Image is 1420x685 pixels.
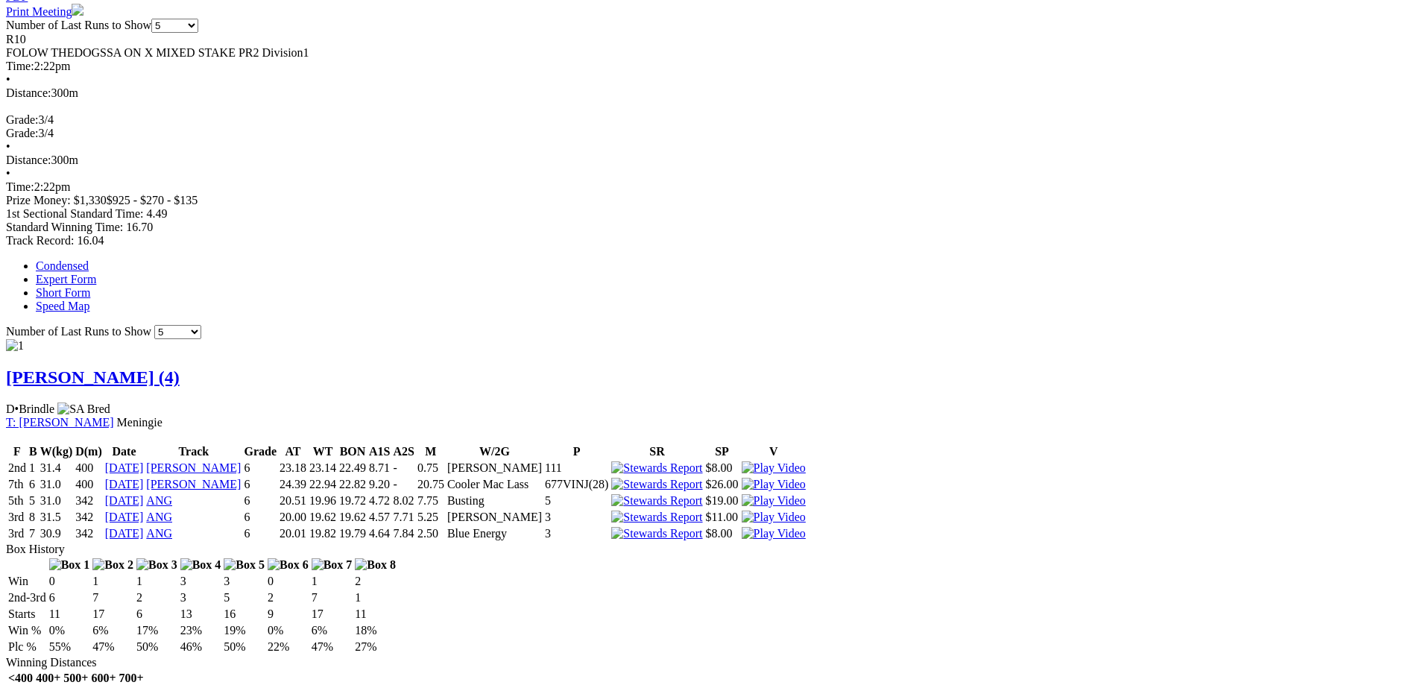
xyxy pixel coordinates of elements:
[368,461,391,476] td: 8.71
[446,444,543,459] th: W/2G
[36,273,96,285] a: Expert Form
[105,527,144,540] a: [DATE]
[705,444,739,459] th: SP
[136,607,178,622] td: 6
[741,444,807,459] th: V
[40,526,74,541] td: 30.9
[57,403,110,416] img: SA Bred
[311,590,353,605] td: 7
[75,510,103,525] td: 342
[368,444,391,459] th: A1S
[267,623,309,638] td: 0%
[311,623,353,638] td: 6%
[6,127,1414,140] div: 3/4
[368,493,391,508] td: 4.72
[267,607,309,622] td: 9
[338,493,367,508] td: 19.72
[243,477,277,492] td: 6
[368,510,391,525] td: 4.57
[28,444,38,459] th: B
[243,461,277,476] td: 6
[611,527,702,540] img: Stewards Report
[6,167,10,180] span: •
[105,511,144,523] a: [DATE]
[92,590,134,605] td: 7
[309,477,337,492] td: 22.94
[105,494,144,507] a: [DATE]
[392,444,414,459] th: A2S
[15,403,19,415] span: •
[92,640,134,654] td: 47%
[7,444,27,459] th: F
[36,300,89,312] a: Speed Map
[6,19,1414,33] div: Number of Last Runs to Show
[6,543,1414,556] div: Box History
[223,574,265,589] td: 3
[309,526,337,541] td: 19.82
[6,140,10,153] span: •
[6,180,1414,194] div: 2:22pm
[7,640,47,654] td: Plc %
[368,477,391,492] td: 9.20
[36,259,89,272] a: Condensed
[145,444,242,459] th: Track
[354,574,397,589] td: 2
[107,194,198,206] span: $925 - $270 - $135
[446,526,543,541] td: Blue Energy
[28,477,38,492] td: 6
[611,478,702,491] img: Stewards Report
[92,558,133,572] img: Box 2
[392,477,414,492] td: -
[309,493,337,508] td: 19.96
[279,493,307,508] td: 20.51
[742,511,806,524] img: Play Video
[6,367,180,387] a: [PERSON_NAME] (4)
[279,444,307,459] th: AT
[6,60,34,72] span: Time:
[705,510,739,525] td: $11.00
[7,461,27,476] td: 2nd
[136,574,178,589] td: 1
[126,221,153,233] span: 16.70
[6,416,114,429] a: T: [PERSON_NAME]
[77,234,104,247] span: 16.04
[544,444,609,459] th: P
[224,558,265,572] img: Box 5
[7,607,47,622] td: Starts
[48,623,91,638] td: 0%
[742,461,806,475] img: Play Video
[223,607,265,622] td: 16
[6,5,83,18] a: Print Meeting
[40,477,74,492] td: 31.0
[544,477,609,492] td: 677VINJ(28)
[311,574,353,589] td: 1
[104,444,145,459] th: Date
[6,60,1414,73] div: 2:22pm
[136,640,178,654] td: 50%
[309,461,337,476] td: 23.14
[92,623,134,638] td: 6%
[611,461,702,475] img: Stewards Report
[223,590,265,605] td: 5
[146,207,167,220] span: 4.49
[105,478,144,490] a: [DATE]
[544,510,609,525] td: 3
[40,461,74,476] td: 31.4
[40,510,74,525] td: 31.5
[28,510,38,525] td: 8
[7,526,27,541] td: 3rd
[7,477,27,492] td: 7th
[279,477,307,492] td: 24.39
[146,511,172,523] a: ANG
[338,526,367,541] td: 19.79
[243,444,277,459] th: Grade
[6,86,1414,100] div: 300m
[243,526,277,541] td: 6
[75,526,103,541] td: 342
[28,493,38,508] td: 5
[544,493,609,508] td: 5
[28,526,38,541] td: 7
[48,607,91,622] td: 11
[136,558,177,572] img: Box 3
[611,494,702,508] img: Stewards Report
